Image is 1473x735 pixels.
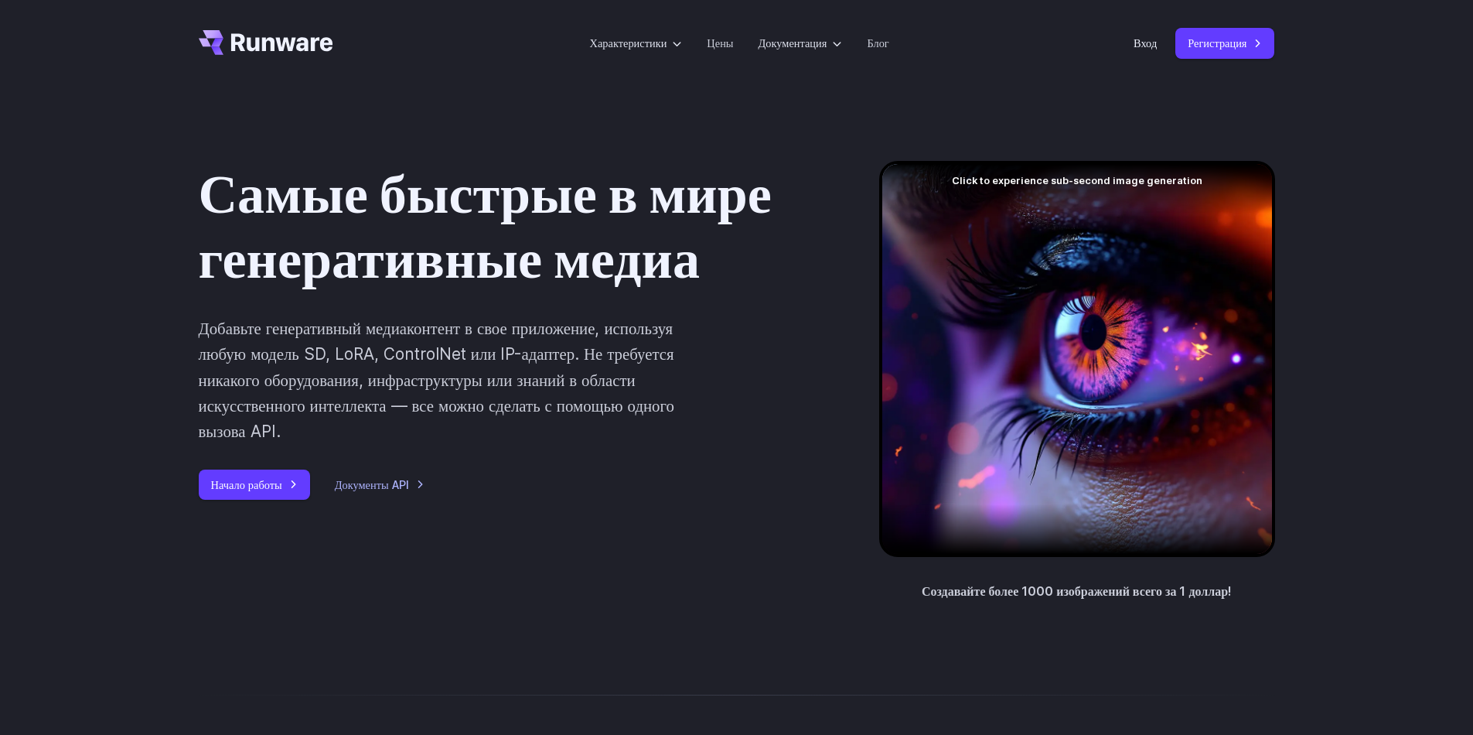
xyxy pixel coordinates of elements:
a: Цены [707,34,733,52]
label: Характеристики [590,34,683,52]
a: Блог [867,34,888,52]
a: Перейти к / [199,30,333,55]
a: Документы API [335,476,425,494]
a: Начало работы [199,470,310,500]
h1: Самые быстрые в мире генеративные медиа [199,161,830,291]
a: Вход [1134,34,1157,52]
a: Регистрация [1175,28,1274,58]
label: Документация [759,34,843,52]
p: Создавайте более 1000 изображений всего за 1 доллар! [922,582,1232,602]
p: Добавьте генеративный медиаконтент в свое приложение, используя любую модель SD, LoRA, ControlNet... [199,316,704,444]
